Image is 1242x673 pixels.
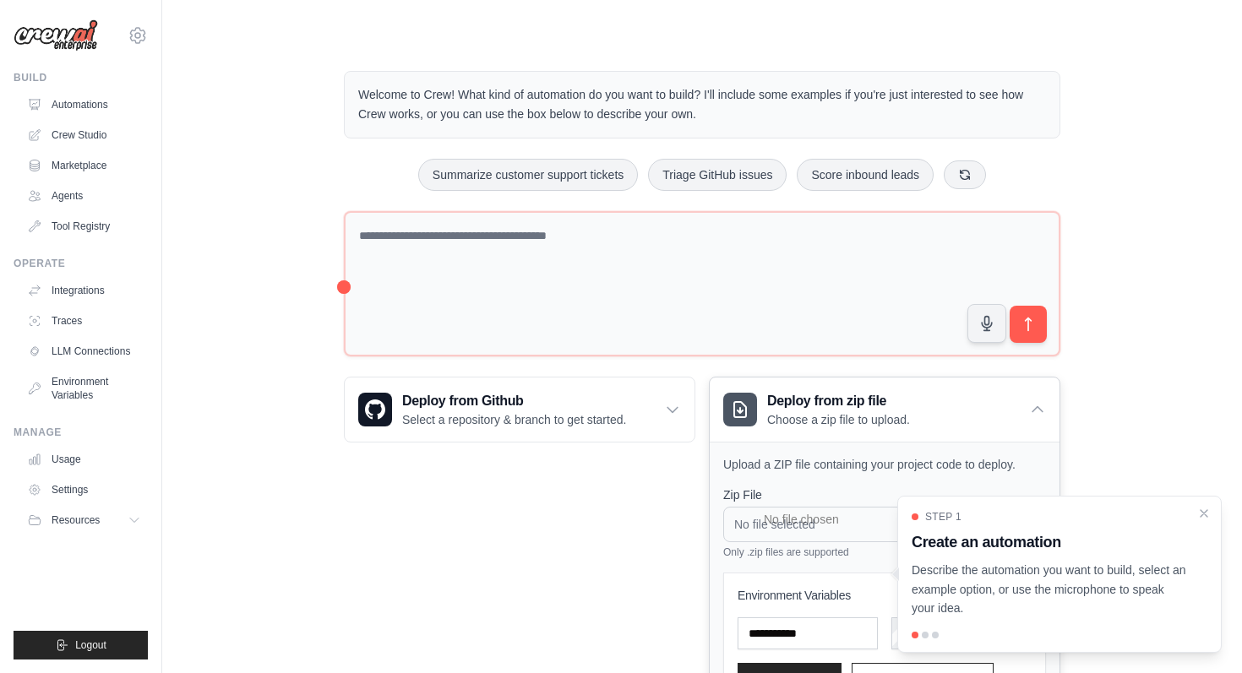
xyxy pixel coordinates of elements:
[20,277,148,304] a: Integrations
[14,257,148,270] div: Operate
[20,213,148,240] a: Tool Registry
[20,182,148,209] a: Agents
[20,446,148,473] a: Usage
[20,338,148,365] a: LLM Connections
[767,391,910,411] h3: Deploy from zip file
[402,391,626,411] h3: Deploy from Github
[14,19,98,52] img: Logo
[723,486,1046,503] label: Zip File
[418,159,638,191] button: Summarize customer support tickets
[20,307,148,334] a: Traces
[20,507,148,534] button: Resources
[52,513,100,527] span: Resources
[723,456,1046,473] p: Upload a ZIP file containing your project code to deploy.
[912,530,1187,554] h3: Create an automation
[1158,592,1242,673] iframe: Chat Widget
[925,510,961,524] span: Step 1
[723,545,1046,559] p: Only .zip files are supported
[20,476,148,503] a: Settings
[14,71,148,84] div: Build
[20,368,148,409] a: Environment Variables
[723,507,1046,542] input: No file selected Browse
[20,152,148,179] a: Marketplace
[1197,507,1211,520] button: Close walkthrough
[20,122,148,149] a: Crew Studio
[402,411,626,428] p: Select a repository & branch to get started.
[20,91,148,118] a: Automations
[738,587,1032,604] h3: Environment Variables
[14,426,148,439] div: Manage
[648,159,787,191] button: Triage GitHub issues
[797,159,934,191] button: Score inbound leads
[912,561,1187,618] p: Describe the automation you want to build, select an example option, or use the microphone to spe...
[358,85,1046,124] p: Welcome to Crew! What kind of automation do you want to build? I'll include some examples if you'...
[767,411,910,428] p: Choose a zip file to upload.
[75,638,106,652] span: Logout
[14,631,148,659] button: Logout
